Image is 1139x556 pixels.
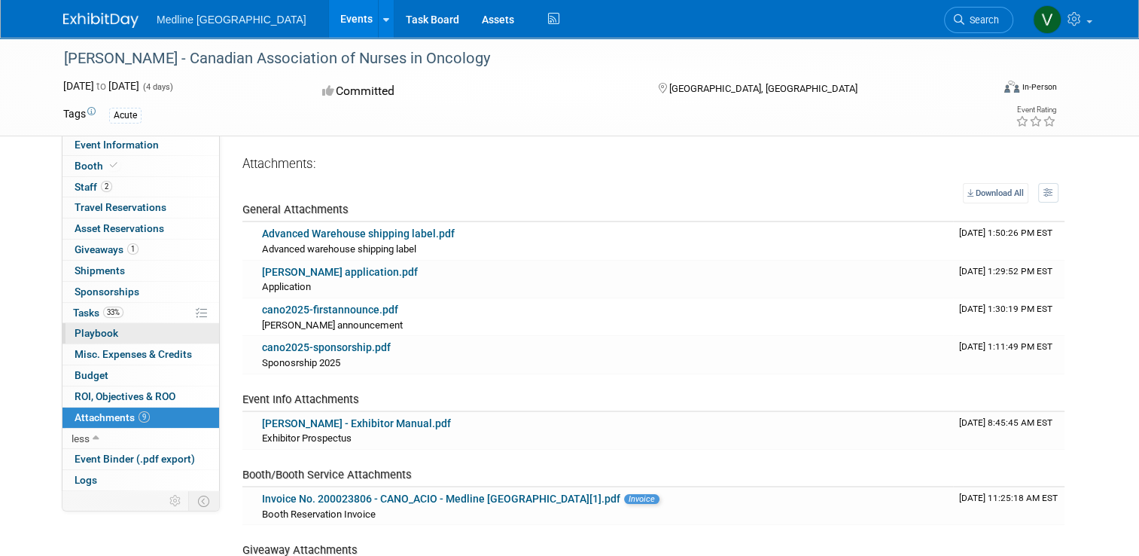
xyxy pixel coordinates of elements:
[262,243,416,255] span: Advanced warehouse shipping label
[163,491,189,511] td: Personalize Event Tab Strip
[963,183,1028,203] a: Download All
[953,261,1064,298] td: Upload Timestamp
[109,108,142,124] div: Acute
[1022,81,1057,93] div: In-Person
[959,228,1052,238] span: Upload Timestamp
[953,298,1064,336] td: Upload Timestamp
[262,228,455,240] a: Advanced Warehouse shipping label.pdf
[75,243,139,255] span: Giveaways
[62,177,219,197] a: Staff2
[75,453,195,465] span: Event Binder (.pdf export)
[62,365,219,386] a: Budget
[262,417,451,429] a: [PERSON_NAME] - Exhibitor Manual.pdf
[959,493,1058,503] span: Upload Timestamp
[953,487,1064,525] td: Upload Timestamp
[242,155,1064,176] div: Attachments:
[59,45,973,72] div: [PERSON_NAME] - Canadian Association of Nurses in Oncology
[75,139,159,151] span: Event Information
[242,203,349,216] span: General Attachments
[62,240,219,260] a: Giveaways1
[62,135,219,155] a: Event Information
[75,160,120,172] span: Booth
[959,417,1052,428] span: Upload Timestamp
[63,106,96,124] td: Tags
[75,474,97,486] span: Logs
[262,341,391,353] a: cano2025-sponsorship.pdf
[1004,81,1019,93] img: Format-Inperson.png
[72,432,90,444] span: less
[189,491,220,511] td: Toggle Event Tabs
[62,218,219,239] a: Asset Reservations
[959,341,1052,352] span: Upload Timestamp
[75,390,175,402] span: ROI, Objectives & ROO
[62,408,219,428] a: Attachments9
[318,78,634,105] div: Committed
[139,411,150,423] span: 9
[62,344,219,365] a: Misc. Expenses & Credits
[262,509,376,520] span: Booth Reservation Invoice
[157,14,306,26] span: Medline [GEOGRAPHIC_DATA]
[75,222,164,234] span: Asset Reservations
[75,286,139,298] span: Sponsorships
[1033,5,1061,34] img: Vahid Mohammadi
[103,307,123,318] span: 33%
[94,80,108,92] span: to
[62,449,219,469] a: Event Binder (.pdf export)
[242,393,359,406] span: Event Info Attachments
[262,281,311,292] span: Application
[953,336,1064,374] td: Upload Timestamp
[75,348,192,360] span: Misc. Expenses & Credits
[953,412,1064,450] td: Upload Timestamp
[73,307,123,319] span: Tasks
[953,222,1064,260] td: Upload Timestamp
[964,14,999,26] span: Search
[63,13,139,28] img: ExhibitDay
[101,181,112,192] span: 2
[62,429,219,449] a: less
[262,493,620,505] a: Invoice No. 200023806 - CANO_ACIO - Medline [GEOGRAPHIC_DATA][1].pdf
[262,319,403,331] span: [PERSON_NAME] announcement
[75,201,166,213] span: Travel Reservations
[63,80,139,92] span: [DATE] [DATE]
[624,494,659,504] span: Invoice
[262,357,340,368] span: Sponosrship 2025
[944,7,1013,33] a: Search
[669,83,857,94] span: [GEOGRAPHIC_DATA], [GEOGRAPHIC_DATA]
[62,156,219,176] a: Booth
[75,411,150,423] span: Attachments
[75,264,125,276] span: Shipments
[142,82,173,92] span: (4 days)
[1016,106,1056,114] div: Event Rating
[242,468,412,481] span: Booth/Booth Service Attachments
[262,304,398,316] a: cano2025-firstannounce.pdf
[262,266,418,278] a: [PERSON_NAME] application.pdf
[62,261,219,281] a: Shipments
[62,386,219,407] a: ROI, Objectives & ROO
[62,282,219,302] a: Sponsorships
[62,197,219,218] a: Travel Reservations
[75,327,118,339] span: Playbook
[75,181,112,193] span: Staff
[62,303,219,323] a: Tasks33%
[959,266,1052,276] span: Upload Timestamp
[62,323,219,344] a: Playbook
[127,243,139,255] span: 1
[62,470,219,490] a: Logs
[262,432,352,444] span: Exhibitor Prospectus
[910,78,1057,101] div: Event Format
[959,304,1052,314] span: Upload Timestamp
[75,369,108,381] span: Budget
[110,161,117,170] i: Booth reservation complete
